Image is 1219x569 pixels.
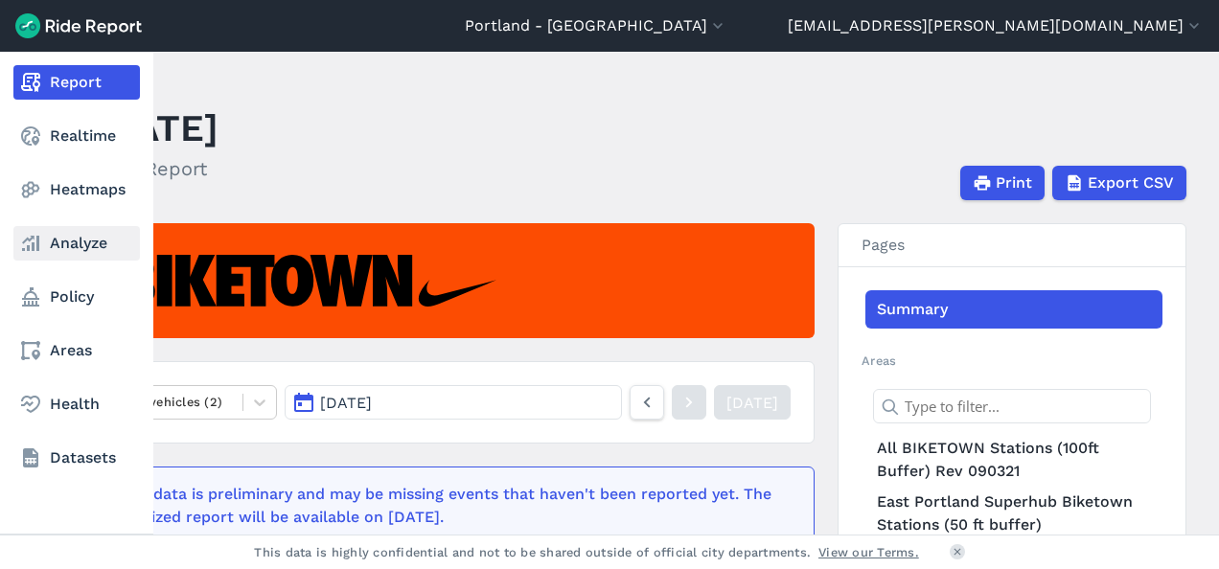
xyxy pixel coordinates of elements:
[13,387,140,421] a: Health
[788,14,1204,37] button: [EMAIL_ADDRESS][PERSON_NAME][DOMAIN_NAME]
[13,333,140,368] a: Areas
[1052,166,1186,200] button: Export CSV
[996,171,1032,194] span: Print
[118,483,779,529] div: This data is preliminary and may be missing events that haven't been reported yet. The finalized ...
[960,166,1045,200] button: Print
[13,280,140,314] a: Policy
[15,13,142,38] img: Ride Report
[285,385,622,420] button: [DATE]
[818,543,919,561] a: View our Terms.
[873,389,1151,423] input: Type to filter...
[117,255,496,307] img: Biketown
[13,119,140,153] a: Realtime
[13,65,140,100] a: Report
[465,14,727,37] button: Portland - [GEOGRAPHIC_DATA]
[94,102,218,154] h1: [DATE]
[13,226,140,261] a: Analyze
[839,224,1185,267] h3: Pages
[1088,171,1174,194] span: Export CSV
[865,487,1162,540] a: East Portland Superhub Biketown Stations (50 ft buffer)
[862,352,1162,370] h2: Areas
[13,441,140,475] a: Datasets
[865,433,1162,487] a: All BIKETOWN Stations (100ft Buffer) Rev 090321
[714,385,791,420] a: [DATE]
[320,394,372,412] span: [DATE]
[865,290,1162,329] a: Summary
[94,154,218,183] h2: Daily Report
[13,172,140,207] a: Heatmaps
